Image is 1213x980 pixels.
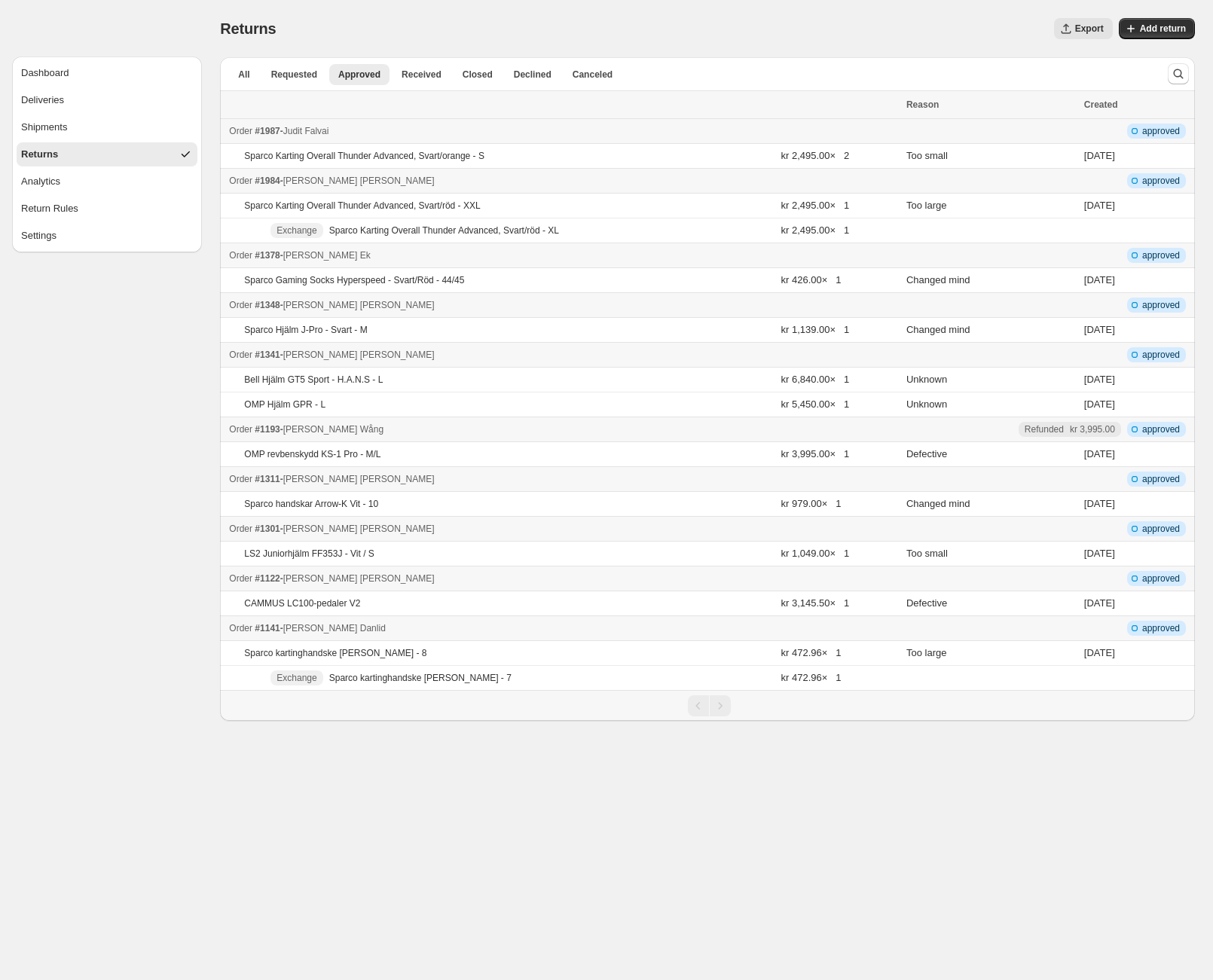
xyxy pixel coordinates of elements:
td: Unknown [902,368,1080,392]
span: approved [1142,572,1180,585]
div: - [229,173,897,188]
span: kr 1,139.00 × 1 [781,324,850,335]
div: Returns [21,147,58,162]
span: kr 472.96 × 1 [781,647,842,658]
nav: Pagination [220,690,1195,721]
div: - [229,298,897,313]
span: #1301 [255,524,280,534]
td: Unknown [902,392,1080,417]
div: - [229,571,897,586]
span: [PERSON_NAME] [PERSON_NAME] [283,573,435,584]
span: Exchange [277,224,316,237]
span: Declined [514,69,552,81]
time: Tuesday, August 20, 2024 at 12:02:55 PM [1084,548,1115,559]
button: Search and filter results [1168,63,1189,84]
span: #1987 [255,126,280,136]
span: #1348 [255,300,280,310]
span: kr 5,450.00 × 1 [781,398,850,410]
span: [PERSON_NAME] [PERSON_NAME] [283,474,435,484]
p: Sparco kartinghandske [PERSON_NAME] - 7 [329,672,512,684]
p: Sparco Hjälm J-Pro - Svart - M [244,324,367,336]
span: kr 426.00 × 1 [781,274,842,285]
button: Deliveries [17,88,197,112]
span: #1311 [255,474,280,484]
span: Order [229,524,252,534]
span: #1341 [255,350,280,360]
span: [PERSON_NAME] [PERSON_NAME] [283,524,435,534]
span: #1378 [255,250,280,261]
span: approved [1142,175,1180,187]
p: Sparco handskar Arrow-K Vit - 10 [244,498,378,510]
span: [PERSON_NAME] [PERSON_NAME] [283,300,435,310]
p: LS2 Juniorhjälm FF353J - Vit / S [244,548,374,560]
td: Changed mind [902,268,1080,293]
span: #1984 [255,176,280,186]
div: - [229,248,897,263]
span: kr 3,995.00 × 1 [781,448,850,459]
span: Closed [463,69,493,81]
span: [PERSON_NAME] Wång [283,424,383,435]
span: [PERSON_NAME] Danlid [283,623,386,633]
td: Too large [902,641,1080,666]
td: Defective [902,442,1080,467]
time: Thursday, May 30, 2024 at 3:48:02 PM [1084,597,1115,609]
span: approved [1142,473,1180,485]
span: Order [229,424,252,435]
time: Wednesday, September 10, 2025 at 8:51:55 PM [1084,150,1115,161]
time: Thursday, October 3, 2024 at 12:45:21 PM [1084,398,1115,410]
span: approved [1142,622,1180,634]
div: - [229,621,897,636]
div: Shipments [21,120,67,135]
span: #1122 [255,573,280,584]
time: Monday, December 2, 2024 at 2:11:23 PM [1084,274,1115,285]
span: #1193 [255,424,280,435]
button: Settings [17,224,197,248]
span: approved [1142,523,1180,535]
p: Sparco Karting Overall Thunder Advanced, Svart/röd - XXL [244,200,480,212]
p: OMP revbenskydd KS-1 Pro - M/L [244,448,380,460]
div: - [229,521,897,536]
time: Tuesday, September 9, 2025 at 12:17:38 PM [1084,200,1115,211]
span: Export [1075,23,1104,35]
div: Return Rules [21,201,78,216]
span: Order [229,573,252,584]
span: approved [1142,423,1180,435]
div: Analytics [21,174,60,189]
button: Dashboard [17,61,197,85]
button: Export [1054,18,1113,39]
span: approved [1142,299,1180,311]
p: Sparco Gaming Socks Hyperspeed - Svart/Röd - 44/45 [244,274,464,286]
span: Requested [271,69,317,81]
span: Order [229,474,252,484]
span: kr 3,145.50 × 1 [781,597,850,609]
span: Returns [220,20,276,37]
span: kr 472.96 × 1 [781,672,842,683]
span: approved [1142,349,1180,361]
span: kr 979.00 × 1 [781,498,842,509]
div: - [229,472,897,487]
p: Sparco Karting Overall Thunder Advanced, Svart/orange - S [244,150,484,162]
p: Sparco kartinghandske [PERSON_NAME] - 8 [244,647,426,659]
button: Returns [17,142,197,166]
div: Dashboard [21,66,69,81]
span: Order [229,300,252,310]
span: Order [229,250,252,261]
p: CAMMUS LC100-pedaler V2 [244,597,360,609]
span: Approved [338,69,380,81]
div: - [229,347,897,362]
span: Order [229,176,252,186]
span: #1141 [255,623,280,633]
span: Order [229,350,252,360]
span: Order [229,623,252,633]
span: approved [1142,249,1180,261]
span: All [238,69,249,81]
time: Wednesday, October 9, 2024 at 1:57:36 PM [1084,324,1115,335]
span: [PERSON_NAME] Ek [283,250,371,261]
td: Changed mind [902,492,1080,517]
div: - [229,124,897,139]
time: Monday, August 26, 2024 at 12:15:16 PM [1084,498,1115,509]
span: kr 3,995.00 [1070,423,1115,435]
button: Analytics [17,169,197,194]
span: kr 2,495.00 × 2 [781,150,850,161]
div: Deliveries [21,93,64,108]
